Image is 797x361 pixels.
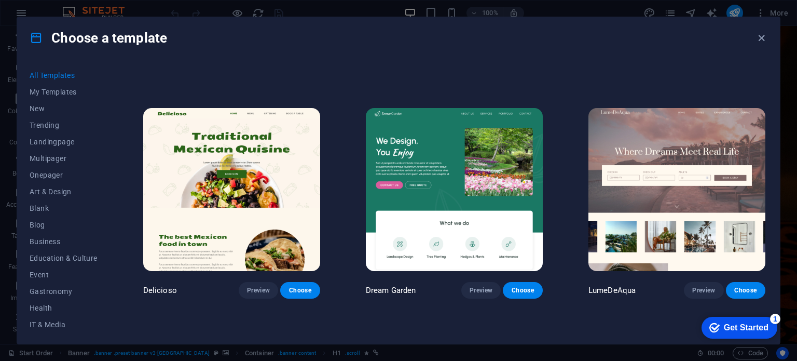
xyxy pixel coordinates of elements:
img: Delicioso [143,108,320,271]
button: Preview [239,282,278,299]
button: Onepager [30,167,98,183]
button: Education & Culture [30,250,98,266]
button: Preview [461,282,501,299]
h4: Choose a template [30,30,167,46]
span: Onepager [30,171,98,179]
button: Trending [30,117,98,133]
button: Choose [280,282,320,299]
p: LumeDeAqua [588,285,636,296]
img: Dream Garden [366,108,543,271]
button: Landingpage [30,133,98,150]
span: Blog [30,221,98,229]
div: Get Started [31,11,75,21]
button: Business [30,233,98,250]
button: Blog [30,217,98,233]
span: Trending [30,121,98,129]
button: New [30,100,98,117]
p: Dream Garden [366,285,416,296]
span: Art & Design [30,188,98,196]
span: Business [30,237,98,246]
span: Gastronomy [30,287,98,296]
span: Preview [247,286,270,295]
button: All Templates [30,67,98,84]
button: Art & Design [30,183,98,200]
button: Gastronomy [30,283,98,300]
div: Get Started 1 items remaining, 80% complete [8,5,84,27]
button: Choose [726,282,765,299]
span: My Templates [30,88,98,96]
span: Health [30,304,98,312]
span: All Templates [30,71,98,79]
span: Choose [511,286,534,295]
button: Health [30,300,98,316]
button: My Templates [30,84,98,100]
span: New [30,104,98,113]
button: Event [30,266,98,283]
img: LumeDeAqua [588,108,765,271]
span: Preview [470,286,492,295]
span: Choose [734,286,757,295]
span: Blank [30,204,98,212]
span: Preview [692,286,715,295]
span: Education & Culture [30,254,98,262]
span: Multipager [30,154,98,163]
button: Choose [503,282,542,299]
button: Preview [684,282,723,299]
button: Multipager [30,150,98,167]
button: Blank [30,200,98,217]
div: 1 [77,2,87,12]
span: Event [30,271,98,279]
span: Choose [288,286,311,295]
span: IT & Media [30,320,98,329]
span: Landingpage [30,138,98,146]
p: Delicioso [143,285,177,296]
button: IT & Media [30,316,98,333]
